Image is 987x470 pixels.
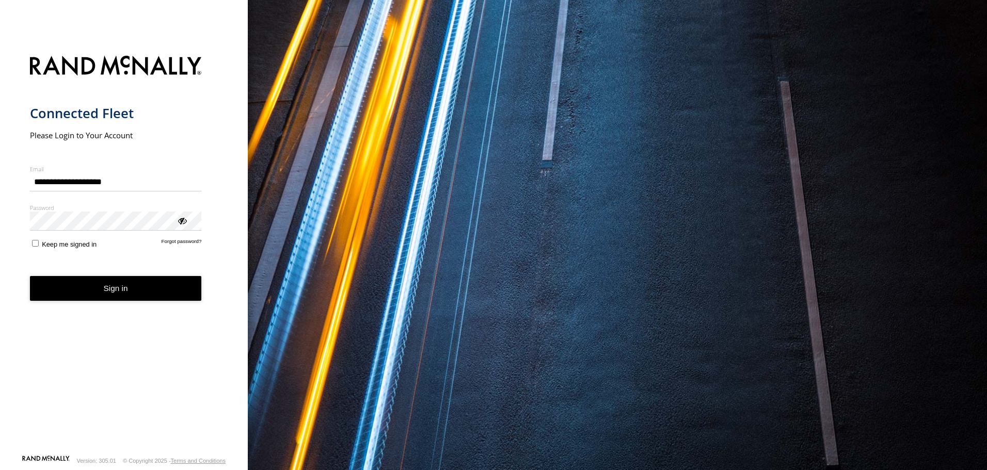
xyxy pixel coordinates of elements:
[42,240,97,248] span: Keep me signed in
[177,215,187,225] div: ViewPassword
[30,165,202,173] label: Email
[22,456,70,466] a: Visit our Website
[32,240,39,247] input: Keep me signed in
[30,50,218,455] form: main
[30,130,202,140] h2: Please Login to Your Account
[30,54,202,80] img: Rand McNally
[123,458,226,464] div: © Copyright 2025 -
[77,458,116,464] div: Version: 305.01
[30,105,202,122] h1: Connected Fleet
[162,238,202,248] a: Forgot password?
[171,458,226,464] a: Terms and Conditions
[30,204,202,212] label: Password
[30,276,202,301] button: Sign in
